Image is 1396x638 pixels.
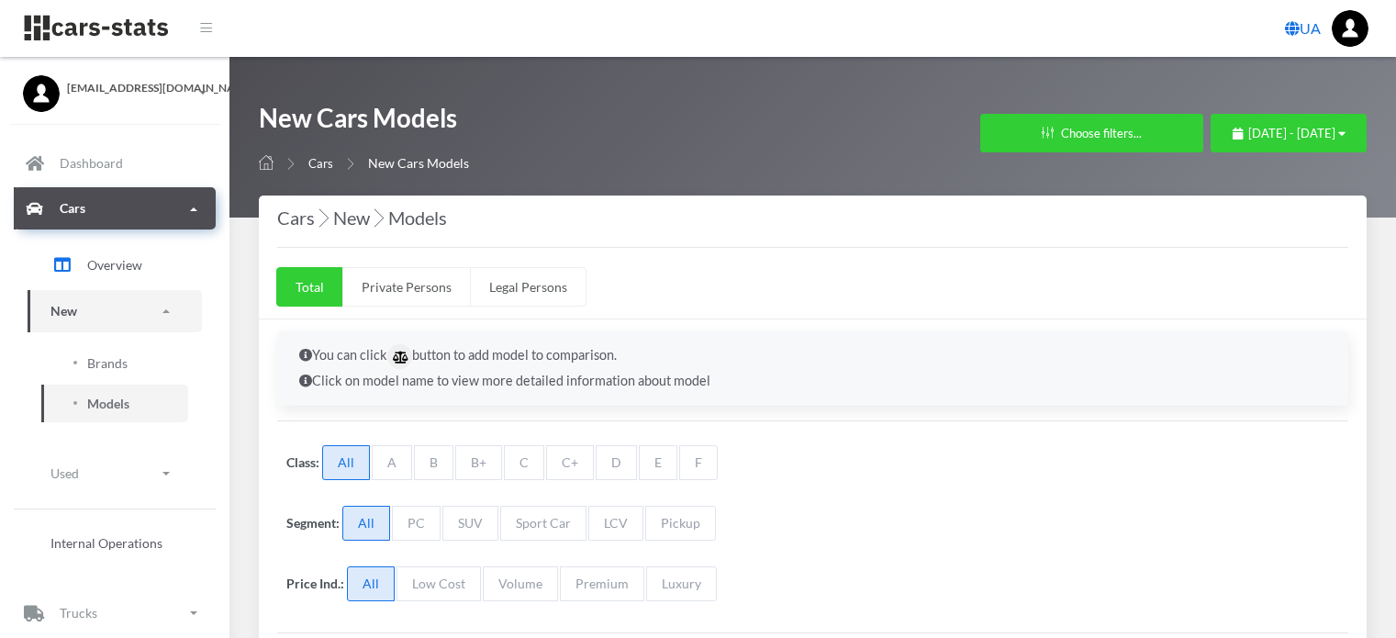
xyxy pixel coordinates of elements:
[679,445,718,480] span: F
[276,267,343,307] a: Total
[23,75,207,96] a: [EMAIL_ADDRESS][DOMAIN_NAME]
[87,255,142,274] span: Overview
[546,445,594,480] span: C+
[87,353,128,373] span: Brands
[588,506,643,541] span: LCV
[41,385,188,422] a: Models
[60,602,97,625] p: Trucks
[23,14,170,42] img: navbar brand
[67,80,207,96] span: [EMAIL_ADDRESS][DOMAIN_NAME]
[308,156,333,171] a: Cars
[1332,10,1368,47] img: ...
[646,566,717,601] span: Luxury
[455,445,502,480] span: B+
[392,506,441,541] span: PC
[414,445,453,480] span: B
[14,592,216,634] a: Trucks
[980,114,1203,152] button: Choose filters...
[470,267,586,307] a: Legal Persons
[14,143,216,185] a: Dashboard
[1278,10,1328,47] a: UA
[41,344,188,382] a: Brands
[60,197,85,220] p: Cars
[368,155,469,171] span: New Cars Models
[342,506,390,541] span: All
[372,445,412,480] span: A
[277,203,1348,232] h4: Cars New Models
[286,513,340,532] label: Segment:
[286,453,319,472] label: Class:
[28,453,202,494] a: Used
[483,566,558,601] span: Volume
[504,445,544,480] span: C
[50,462,79,485] p: Used
[87,394,129,413] span: Models
[342,267,471,307] a: Private Persons
[347,566,395,601] span: All
[442,506,498,541] span: SUV
[322,445,370,480] span: All
[396,566,481,601] span: Low Cost
[50,533,162,553] span: Internal Operations
[28,291,202,332] a: New
[28,242,202,288] a: Overview
[259,101,469,144] h1: New Cars Models
[60,152,123,175] p: Dashboard
[1248,126,1335,140] span: [DATE] - [DATE]
[500,506,586,541] span: Sport Car
[560,566,644,601] span: Premium
[28,524,202,562] a: Internal Operations
[286,574,344,593] label: Price Ind.:
[50,300,77,323] p: New
[639,445,677,480] span: E
[277,331,1348,406] div: You can click button to add model to comparison. Click on model name to view more detailed inform...
[14,188,216,230] a: Cars
[1211,114,1367,152] button: [DATE] - [DATE]
[645,506,716,541] span: Pickup
[596,445,637,480] span: D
